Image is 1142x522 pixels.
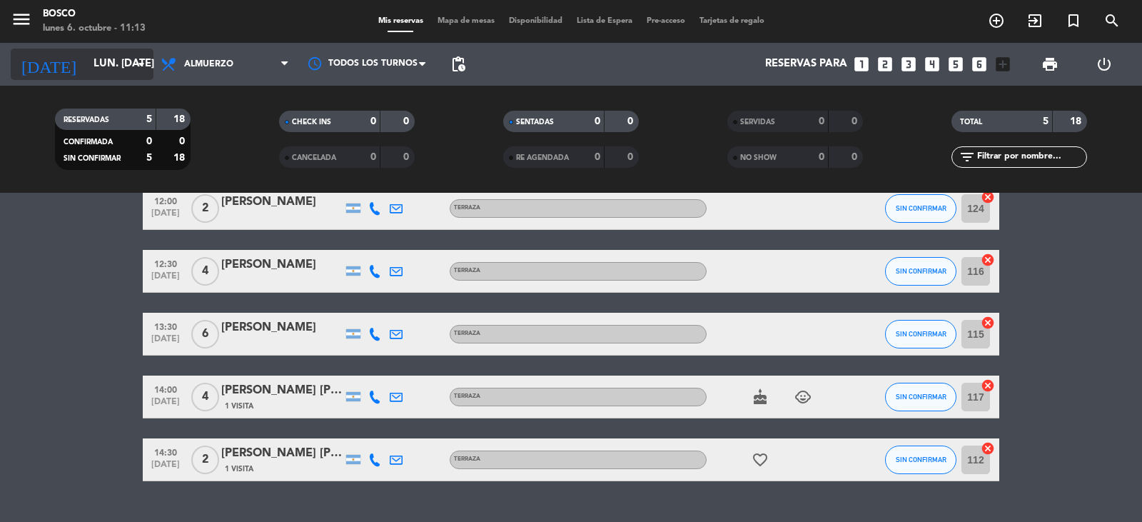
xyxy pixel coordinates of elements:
[981,316,995,330] i: cancel
[179,136,188,146] strong: 0
[191,446,219,474] span: 2
[148,381,183,397] span: 14:00
[148,397,183,413] span: [DATE]
[292,119,331,126] span: CHECK INS
[173,114,188,124] strong: 18
[595,152,600,162] strong: 0
[1043,116,1048,126] strong: 5
[173,153,188,163] strong: 18
[191,194,219,223] span: 2
[148,271,183,288] span: [DATE]
[981,253,995,267] i: cancel
[225,401,253,412] span: 1 Visita
[1077,43,1131,86] div: LOG OUT
[430,17,502,25] span: Mapa de mesas
[146,153,152,163] strong: 5
[191,383,219,411] span: 4
[370,116,376,126] strong: 0
[1065,12,1082,29] i: turned_in_not
[133,56,150,73] i: arrow_drop_down
[981,190,995,204] i: cancel
[454,456,480,462] span: TERRAZA
[988,12,1005,29] i: add_circle_outline
[502,17,570,25] span: Disponibilidad
[885,383,956,411] button: SIN CONFIRMAR
[11,9,32,30] i: menu
[885,446,956,474] button: SIN CONFIRMAR
[819,152,824,162] strong: 0
[221,193,343,211] div: [PERSON_NAME]
[148,209,183,225] span: [DATE]
[752,388,769,406] i: cake
[11,49,86,80] i: [DATE]
[740,119,775,126] span: SERVIDAS
[595,116,600,126] strong: 0
[450,56,467,73] span: pending_actions
[454,205,480,211] span: TERRAZA
[885,257,956,286] button: SIN CONFIRMAR
[148,255,183,271] span: 12:30
[819,116,824,126] strong: 0
[923,55,941,74] i: looks_4
[225,463,253,475] span: 1 Visita
[640,17,692,25] span: Pre-acceso
[765,58,847,71] span: Reservas para
[370,152,376,162] strong: 0
[1041,56,1058,73] span: print
[221,256,343,274] div: [PERSON_NAME]
[516,119,554,126] span: SENTADAS
[976,149,1086,165] input: Filtrar por nombre...
[403,116,412,126] strong: 0
[885,194,956,223] button: SIN CONFIRMAR
[454,393,480,399] span: TERRAZA
[148,460,183,476] span: [DATE]
[876,55,894,74] i: looks_two
[371,17,430,25] span: Mis reservas
[1070,116,1084,126] strong: 18
[896,204,946,212] span: SIN CONFIRMAR
[148,443,183,460] span: 14:30
[454,331,480,336] span: TERRAZA
[896,456,946,463] span: SIN CONFIRMAR
[64,139,113,146] span: CONFIRMADA
[885,320,956,348] button: SIN CONFIRMAR
[1103,12,1121,29] i: search
[1096,56,1113,73] i: power_settings_new
[692,17,772,25] span: Tarjetas de regalo
[852,152,860,162] strong: 0
[184,59,233,69] span: Almuerzo
[454,268,480,273] span: TERRAZA
[959,149,976,166] i: filter_list
[852,55,871,74] i: looks_one
[981,378,995,393] i: cancel
[627,116,636,126] strong: 0
[1026,12,1044,29] i: exit_to_app
[221,444,343,463] div: [PERSON_NAME] [PERSON_NAME]
[970,55,989,74] i: looks_6
[896,330,946,338] span: SIN CONFIRMAR
[148,192,183,209] span: 12:00
[64,155,121,162] span: SIN CONFIRMAR
[43,21,146,36] div: lunes 6. octubre - 11:13
[221,381,343,400] div: [PERSON_NAME] [PERSON_NAME]
[146,114,152,124] strong: 5
[896,267,946,275] span: SIN CONFIRMAR
[960,119,982,126] span: TOTAL
[994,55,1012,74] i: add_box
[946,55,965,74] i: looks_5
[981,441,995,456] i: cancel
[191,257,219,286] span: 4
[794,388,812,406] i: child_care
[752,451,769,468] i: favorite_border
[740,154,777,161] span: NO SHOW
[292,154,336,161] span: CANCELADA
[146,136,152,146] strong: 0
[148,318,183,334] span: 13:30
[852,116,860,126] strong: 0
[403,152,412,162] strong: 0
[191,320,219,348] span: 6
[570,17,640,25] span: Lista de Espera
[11,9,32,35] button: menu
[221,318,343,337] div: [PERSON_NAME]
[64,116,109,124] span: RESERVADAS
